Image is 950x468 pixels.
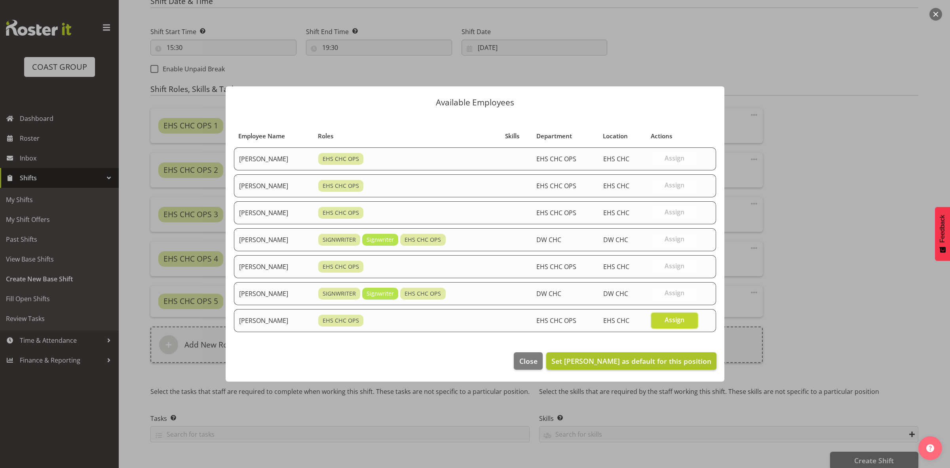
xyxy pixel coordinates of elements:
[323,262,359,271] span: EHS CHC OPS
[536,235,561,244] span: DW CHC
[323,289,356,298] span: SIGNWRITER
[665,154,684,162] span: Assign
[405,235,441,244] span: EHS CHC OPS
[323,208,359,217] span: EHS CHC OPS
[536,289,561,298] span: DW CHC
[536,208,576,217] span: EHS CHC OPS
[323,316,359,325] span: EHS CHC OPS
[536,132,572,141] span: Department
[665,181,684,189] span: Assign
[323,181,359,190] span: EHS CHC OPS
[234,309,313,332] td: [PERSON_NAME]
[603,155,629,163] span: EHS CHC
[935,207,950,261] button: Feedback - Show survey
[234,282,313,305] td: [PERSON_NAME]
[536,316,576,325] span: EHS CHC OPS
[536,181,576,190] span: EHS CHC OPS
[603,316,629,325] span: EHS CHC
[367,235,394,244] span: Signwriter
[665,289,684,297] span: Assign
[519,356,538,366] span: Close
[665,235,684,243] span: Assign
[514,352,542,370] button: Close
[665,262,684,270] span: Assign
[651,132,672,141] span: Actions
[234,98,716,107] p: Available Employees
[234,201,313,224] td: [PERSON_NAME]
[318,132,333,141] span: Roles
[536,155,576,163] span: EHS CHC OPS
[603,181,629,190] span: EHS CHC
[536,262,576,271] span: EHS CHC OPS
[505,132,519,141] span: Skills
[603,132,628,141] span: Location
[603,289,628,298] span: DW CHC
[603,208,629,217] span: EHS CHC
[234,147,313,170] td: [PERSON_NAME]
[551,356,711,366] span: Set [PERSON_NAME] as default for this position
[323,235,356,244] span: SIGNWRITER
[546,352,716,370] button: Set [PERSON_NAME] as default for this position
[926,444,934,452] img: help-xxl-2.png
[665,208,684,216] span: Assign
[238,132,285,141] span: Employee Name
[234,255,313,278] td: [PERSON_NAME]
[665,316,684,324] span: Assign
[323,155,359,163] span: EHS CHC OPS
[405,289,441,298] span: EHS CHC OPS
[939,215,946,243] span: Feedback
[234,228,313,251] td: [PERSON_NAME]
[234,174,313,197] td: [PERSON_NAME]
[603,262,629,271] span: EHS CHC
[367,289,394,298] span: Signwriter
[603,235,628,244] span: DW CHC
